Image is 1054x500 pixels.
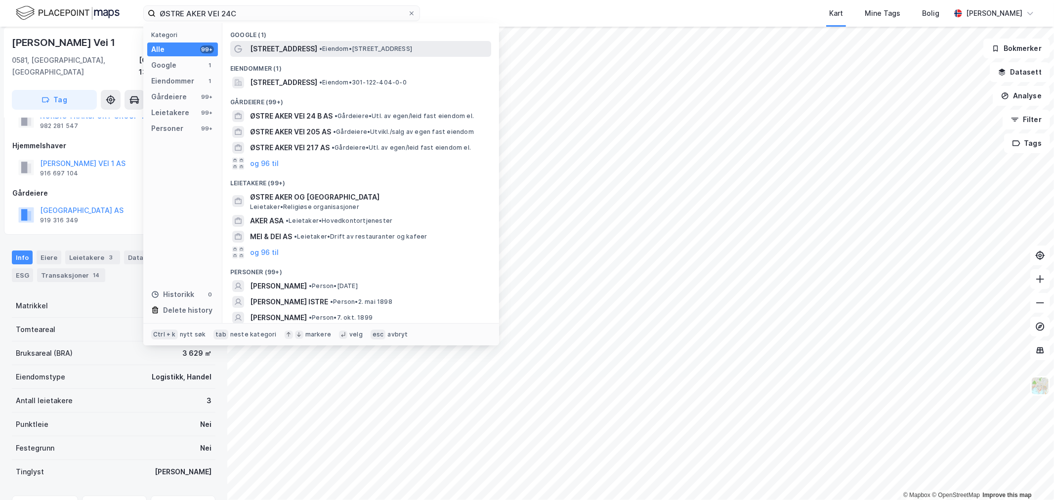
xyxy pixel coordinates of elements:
[151,43,165,55] div: Alle
[151,91,187,103] div: Gårdeiere
[37,250,61,264] div: Eiere
[932,492,980,499] a: OpenStreetMap
[250,280,307,292] span: [PERSON_NAME]
[151,330,178,339] div: Ctrl + k
[319,45,322,52] span: •
[16,466,44,478] div: Tinglyst
[250,142,330,154] span: ØSTRE AKER VEI 217 AS
[333,128,336,135] span: •
[155,466,211,478] div: [PERSON_NAME]
[294,233,297,240] span: •
[319,45,412,53] span: Eiendom • [STREET_ADDRESS]
[151,289,194,300] div: Historikk
[200,45,214,53] div: 99+
[319,79,322,86] span: •
[206,61,214,69] div: 1
[200,442,211,454] div: Nei
[1004,133,1050,153] button: Tags
[865,7,900,19] div: Mine Tags
[200,125,214,132] div: 99+
[250,215,284,227] span: AKER ASA
[16,324,55,335] div: Tomteareal
[65,250,120,264] div: Leietakere
[250,126,331,138] span: ØSTRE AKER VEI 205 AS
[40,122,78,130] div: 982 281 547
[91,270,101,280] div: 14
[213,330,228,339] div: tab
[200,93,214,101] div: 99+
[40,216,78,224] div: 919 316 349
[16,442,54,454] div: Festegrunn
[1005,453,1054,500] div: Kontrollprogram for chat
[250,312,307,324] span: [PERSON_NAME]
[922,7,939,19] div: Bolig
[309,282,312,290] span: •
[990,62,1050,82] button: Datasett
[106,252,116,262] div: 3
[829,7,843,19] div: Kart
[335,112,474,120] span: Gårdeiere • Utl. av egen/leid fast eiendom el.
[222,57,499,75] div: Eiendommer (1)
[250,203,359,211] span: Leietaker • Religiøse organisasjoner
[250,158,279,169] button: og 96 til
[151,31,218,39] div: Kategori
[250,247,279,258] button: og 96 til
[200,109,214,117] div: 99+
[12,187,215,199] div: Gårdeiere
[206,77,214,85] div: 1
[903,492,930,499] a: Mapbox
[151,123,183,134] div: Personer
[16,418,48,430] div: Punktleie
[12,35,117,50] div: [PERSON_NAME] Vei 1
[966,7,1022,19] div: [PERSON_NAME]
[16,395,73,407] div: Antall leietakere
[37,268,105,282] div: Transaksjoner
[222,90,499,108] div: Gårdeiere (99+)
[1005,453,1054,500] iframe: Chat Widget
[156,6,408,21] input: Søk på adresse, matrikkel, gårdeiere, leietakere eller personer
[1031,376,1050,395] img: Z
[319,79,407,86] span: Eiendom • 301-122-404-0-0
[250,110,333,122] span: ØSTRE AKER VEI 24 B AS
[180,331,206,338] div: nytt søk
[163,304,212,316] div: Delete history
[222,23,499,41] div: Google (1)
[139,54,215,78] div: [GEOGRAPHIC_DATA], 131/83
[12,140,215,152] div: Hjemmelshaver
[983,39,1050,58] button: Bokmerker
[349,331,363,338] div: velg
[16,347,73,359] div: Bruksareal (BRA)
[250,231,292,243] span: MEI & DEI AS
[207,395,211,407] div: 3
[12,90,97,110] button: Tag
[286,217,392,225] span: Leietaker • Hovedkontortjenester
[309,282,358,290] span: Person • [DATE]
[206,291,214,298] div: 0
[309,314,312,321] span: •
[151,75,194,87] div: Eiendommer
[330,298,333,305] span: •
[286,217,289,224] span: •
[222,171,499,189] div: Leietakere (99+)
[335,112,337,120] span: •
[40,169,78,177] div: 916 697 104
[330,298,392,306] span: Person • 2. mai 1898
[12,268,33,282] div: ESG
[12,54,139,78] div: 0581, [GEOGRAPHIC_DATA], [GEOGRAPHIC_DATA]
[182,347,211,359] div: 3 629 ㎡
[151,59,176,71] div: Google
[200,418,211,430] div: Nei
[333,128,474,136] span: Gårdeiere • Utvikl./salg av egen fast eiendom
[151,107,189,119] div: Leietakere
[152,371,211,383] div: Logistikk, Handel
[16,4,120,22] img: logo.f888ab2527a4732fd821a326f86c7f29.svg
[983,492,1032,499] a: Improve this map
[332,144,335,151] span: •
[371,330,386,339] div: esc
[250,296,328,308] span: [PERSON_NAME] ISTRE
[250,43,317,55] span: [STREET_ADDRESS]
[1003,110,1050,129] button: Filter
[305,331,331,338] div: markere
[294,233,427,241] span: Leietaker • Drift av restauranter og kafeer
[993,86,1050,106] button: Analyse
